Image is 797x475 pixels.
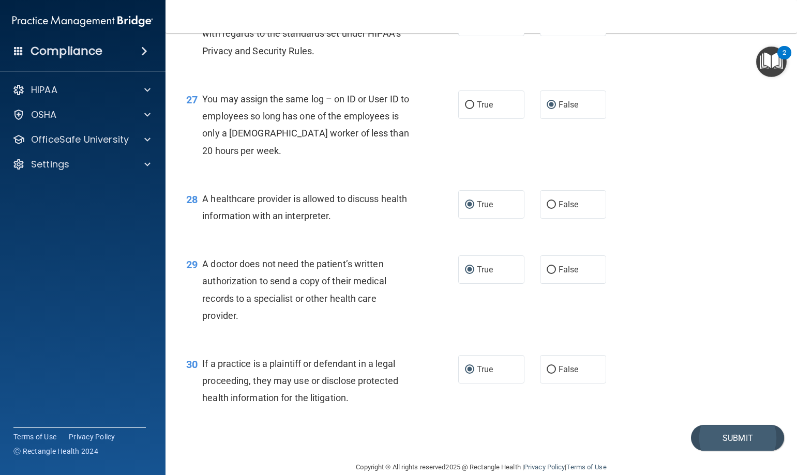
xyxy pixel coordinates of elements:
[202,94,409,156] span: You may assign the same log – on ID or User ID to employees so long has one of the employees is o...
[547,266,556,274] input: False
[547,366,556,374] input: False
[186,258,198,271] span: 29
[477,364,493,374] span: True
[477,265,493,274] span: True
[524,463,565,471] a: Privacy Policy
[745,404,785,443] iframe: Drift Widget Chat Controller
[477,100,493,110] span: True
[559,265,579,274] span: False
[31,133,129,146] p: OfficeSafe University
[465,101,474,109] input: True
[12,133,151,146] a: OfficeSafe University
[12,158,151,171] a: Settings
[31,158,69,171] p: Settings
[547,201,556,209] input: False
[186,94,198,106] span: 27
[559,364,579,374] span: False
[13,446,98,456] span: Ⓒ Rectangle Health 2024
[202,258,386,321] span: A doctor does not need the patient’s written authorization to send a copy of their medical record...
[186,193,198,206] span: 28
[547,101,556,109] input: False
[12,109,151,121] a: OSHA
[202,11,409,56] span: Practices are required to “certify” their compliance with regards to the standards set under HIPA...
[465,266,474,274] input: True
[13,432,56,442] a: Terms of Use
[691,425,784,451] button: Submit
[69,432,115,442] a: Privacy Policy
[559,100,579,110] span: False
[12,84,151,96] a: HIPAA
[465,201,474,209] input: True
[566,463,606,471] a: Terms of Use
[31,109,57,121] p: OSHA
[559,200,579,209] span: False
[186,358,198,371] span: 30
[477,200,493,209] span: True
[465,366,474,374] input: True
[31,44,102,58] h4: Compliance
[202,358,398,403] span: If a practice is a plaintiff or defendant in a legal proceeding, they may use or disclose protect...
[756,47,787,77] button: Open Resource Center, 2 new notifications
[31,84,57,96] p: HIPAA
[12,11,153,32] img: PMB logo
[202,193,407,221] span: A healthcare provider is allowed to discuss health information with an interpreter.
[783,53,786,66] div: 2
